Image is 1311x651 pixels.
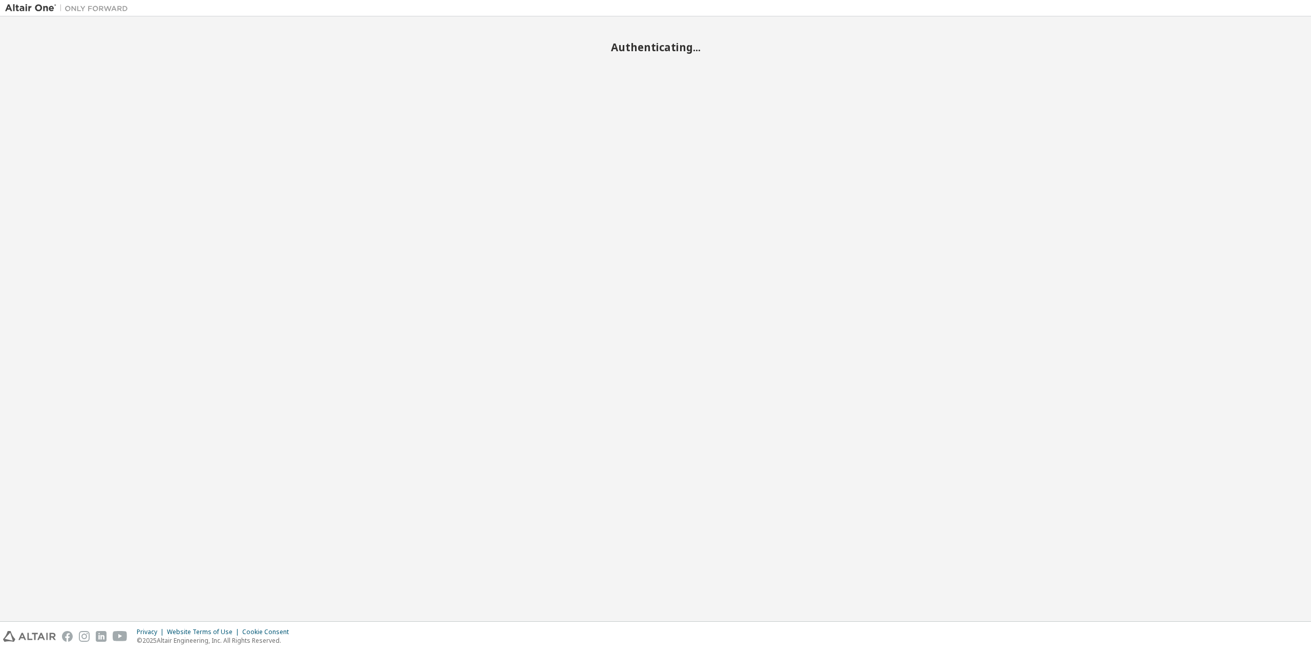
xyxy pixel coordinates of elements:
div: Website Terms of Use [167,628,242,636]
div: Cookie Consent [242,628,295,636]
img: altair_logo.svg [3,631,56,642]
h2: Authenticating... [5,40,1306,54]
img: youtube.svg [113,631,128,642]
div: Privacy [137,628,167,636]
img: Altair One [5,3,133,13]
p: © 2025 Altair Engineering, Inc. All Rights Reserved. [137,636,295,645]
img: instagram.svg [79,631,90,642]
img: linkedin.svg [96,631,107,642]
img: facebook.svg [62,631,73,642]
